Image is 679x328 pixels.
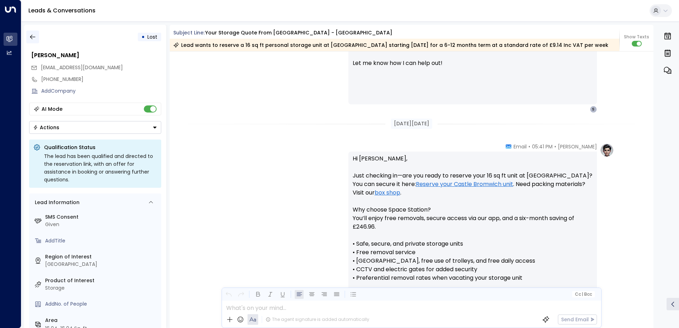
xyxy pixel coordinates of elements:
div: Lead wants to reserve a 16 sq ft personal storage unit at [GEOGRAPHIC_DATA] starting [DATE] for a... [173,42,608,49]
div: Your storage quote from [GEOGRAPHIC_DATA] - [GEOGRAPHIC_DATA] [205,29,392,37]
label: Area [45,317,158,324]
div: Lead Information [32,199,80,206]
button: Redo [237,290,245,299]
div: [GEOGRAPHIC_DATA] [45,261,158,268]
span: • [528,143,530,150]
div: • [141,31,145,43]
div: Given [45,221,158,228]
button: Cc|Bcc [572,291,594,298]
button: Actions [29,121,161,134]
label: Region of Interest [45,253,158,261]
span: Email [514,143,527,150]
div: [PERSON_NAME] [31,51,161,60]
label: SMS Consent [45,213,158,221]
span: shaunmann102@gmail.com [41,64,123,71]
label: Product of Interest [45,277,158,284]
img: profile-logo.png [600,143,614,157]
span: 05:41 PM [532,143,553,150]
span: [PERSON_NAME] [558,143,597,150]
span: | [582,292,583,297]
button: Undo [224,290,233,299]
div: The agent signature is added automatically [266,316,369,323]
div: The lead has been qualified and directed to the reservation link, with an offer for assistance in... [44,152,157,184]
span: Show Texts [624,34,649,40]
div: Actions [33,124,59,131]
div: AddTitle [45,237,158,245]
div: AddCompany [41,87,161,95]
span: [EMAIL_ADDRESS][DOMAIN_NAME] [41,64,123,71]
div: AddNo. of People [45,300,158,308]
span: Cc Bcc [575,292,592,297]
a: Reserve your Castle Bromwich unit [416,180,513,188]
a: box shop [375,188,400,197]
div: Button group with a nested menu [29,121,161,134]
div: S [590,106,597,113]
div: [DATE][DATE] [391,119,432,129]
div: [PHONE_NUMBER] [41,76,161,83]
div: Storage [45,284,158,292]
p: Qualification Status [44,144,157,151]
span: Lost [147,33,157,40]
a: Leads & Conversations [28,6,96,15]
p: Hi [PERSON_NAME], Just checking in—are you ready to reserve your 16 sq ft unit at [GEOGRAPHIC_DAT... [353,154,593,308]
span: Subject Line: [173,29,205,36]
div: AI Mode [42,105,63,113]
span: • [554,143,556,150]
